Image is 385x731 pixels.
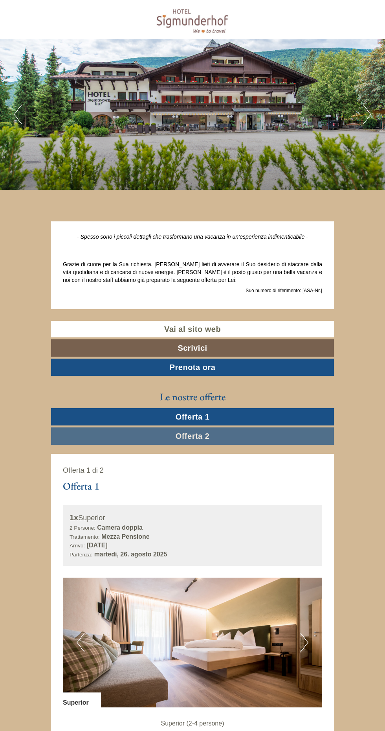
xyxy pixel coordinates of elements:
span: Offerta 1 [176,412,210,421]
small: 2 Persone: [70,525,95,531]
small: Partenza: [70,552,92,558]
b: Mezza Pensione [101,533,150,540]
b: 1x [70,513,78,522]
h6: Suo numero di riferimento: [ASA-Nr.] [63,288,322,293]
a: Prenota ora [51,359,334,376]
a: Scrivici [51,339,334,357]
small: Trattamento: [70,534,100,540]
b: martedì, 26. agosto 2025 [94,551,167,558]
div: Offerta 1 [63,479,99,493]
button: Previous [77,633,85,652]
div: Le nostre offerte [51,390,334,404]
a: Vai al sito web [51,321,334,338]
b: [DATE] [87,542,108,549]
span: Offerta 2 [176,432,210,440]
div: Superior [70,512,315,523]
span: Offerta 1 di 2 [63,466,104,474]
button: Previous [14,105,22,124]
button: Next [363,105,371,124]
small: Arrivo: [70,543,85,549]
div: Superior [63,692,101,707]
b: Camera doppia [97,524,143,531]
em: - Spesso sono i piccoli dettagli che trasformano una vacanza in un’esperienza indimenticabile - [77,234,308,240]
p: Grazie di cuore per la Sua richiesta. [PERSON_NAME] lieti di avverare il Suo desiderio di staccar... [63,261,322,284]
button: Next [300,633,308,652]
img: image [63,578,322,707]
